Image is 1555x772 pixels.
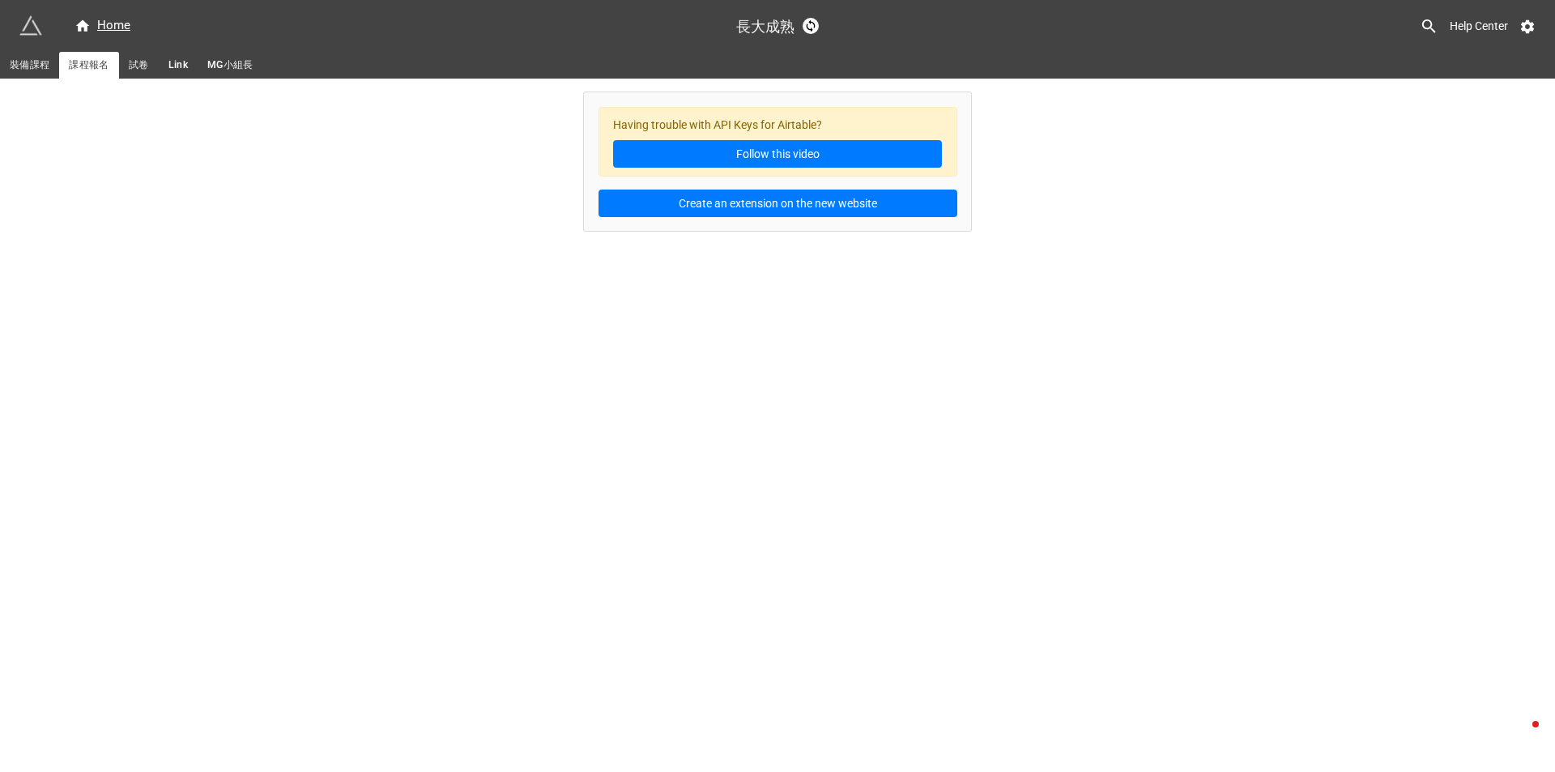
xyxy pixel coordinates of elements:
span: MG小組長 [207,57,253,74]
iframe: Intercom live chat [1500,717,1539,756]
a: Follow this video [613,140,942,168]
span: 試卷 [129,57,149,74]
img: miniextensions-icon.73ae0678.png [19,15,42,37]
h3: 長大成熟 [736,19,795,33]
span: Link [168,57,188,74]
button: Create an extension on the new website [599,190,957,217]
a: Help Center [1438,11,1519,41]
span: 課程報名 [69,57,109,74]
a: Sync Base Structure [803,18,819,34]
div: Having trouble with API Keys for Airtable? [599,107,957,177]
div: Home [75,16,130,36]
span: 裝備課程 [10,57,49,74]
a: Home [65,16,140,36]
